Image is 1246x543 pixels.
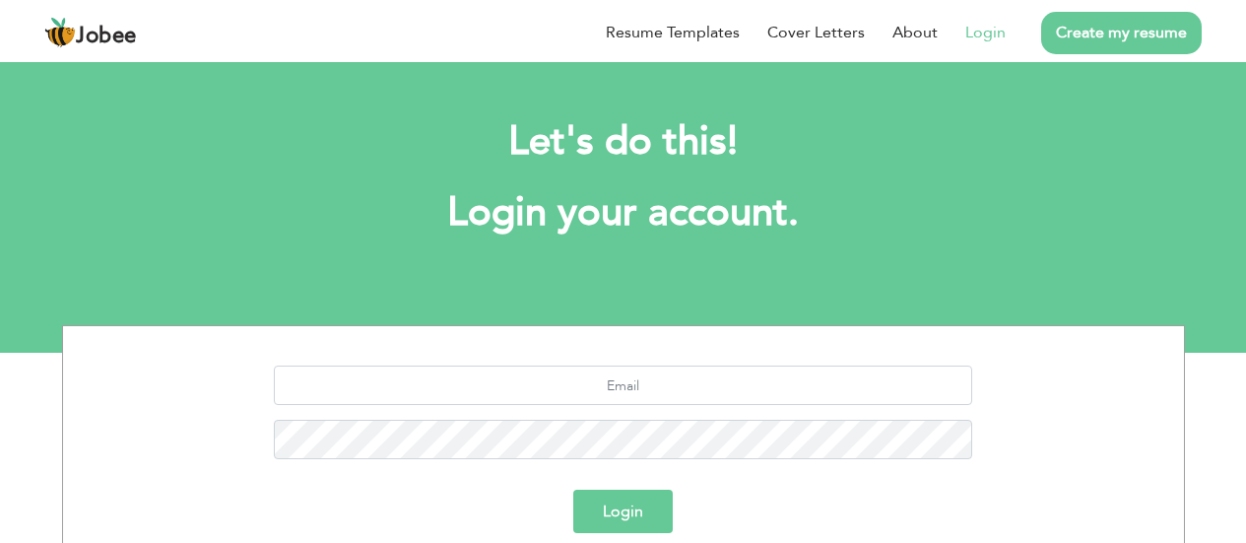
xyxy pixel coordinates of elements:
input: Email [274,366,972,405]
a: Cover Letters [767,21,865,44]
a: Jobee [44,17,137,48]
a: Resume Templates [606,21,740,44]
img: jobee.io [44,17,76,48]
a: Login [965,21,1006,44]
a: Create my resume [1041,12,1202,54]
span: Jobee [76,26,137,47]
h1: Login your account. [92,187,1155,238]
button: Login [573,490,673,533]
a: About [892,21,938,44]
h2: Let's do this! [92,116,1155,168]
